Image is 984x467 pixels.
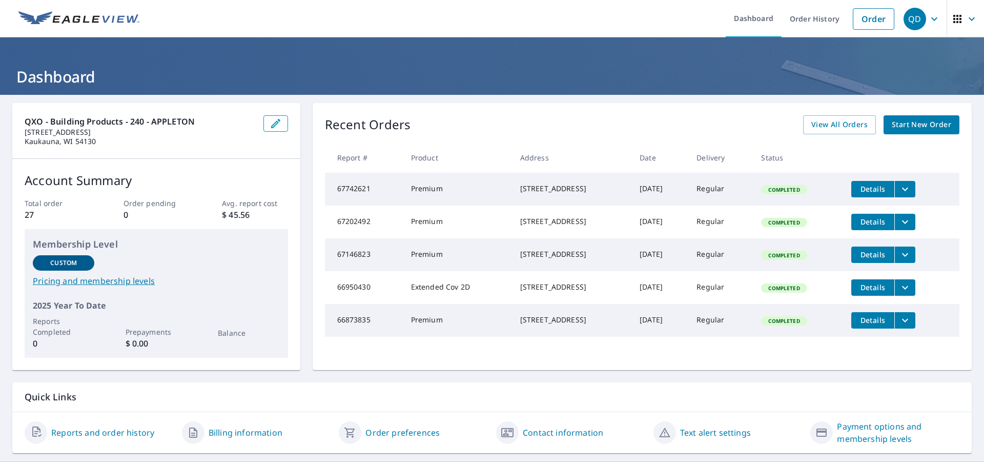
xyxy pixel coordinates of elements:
span: View All Orders [811,118,868,131]
p: $ 45.56 [222,209,288,221]
button: filesDropdownBtn-67146823 [894,247,915,263]
a: Contact information [523,427,603,439]
td: Premium [403,206,512,238]
td: 67202492 [325,206,403,238]
td: Regular [688,173,753,206]
td: Regular [688,304,753,337]
span: Completed [762,186,806,193]
td: Regular [688,238,753,271]
img: EV Logo [18,11,139,27]
td: Premium [403,304,512,337]
a: Payment options and membership levels [837,420,959,445]
a: Order [853,8,894,30]
span: Details [857,217,888,227]
p: Account Summary [25,171,288,190]
td: Regular [688,206,753,238]
span: Completed [762,219,806,226]
td: [DATE] [631,304,688,337]
p: Total order [25,198,90,209]
th: Delivery [688,143,753,173]
a: Pricing and membership levels [33,275,280,287]
th: Report # [325,143,403,173]
h1: Dashboard [12,66,972,87]
span: Details [857,315,888,325]
p: $ 0.00 [126,337,187,350]
div: [STREET_ADDRESS] [520,315,623,325]
button: filesDropdownBtn-67742621 [894,181,915,197]
td: Premium [403,173,512,206]
div: [STREET_ADDRESS] [520,216,623,227]
p: 27 [25,209,90,221]
span: Details [857,250,888,259]
span: Details [857,282,888,292]
td: Premium [403,238,512,271]
button: detailsBtn-66950430 [851,279,894,296]
button: filesDropdownBtn-66873835 [894,312,915,329]
span: Completed [762,285,806,292]
p: Balance [218,328,279,338]
a: Start New Order [884,115,959,134]
td: Extended Cov 2D [403,271,512,304]
div: QD [904,8,926,30]
p: Order pending [124,198,189,209]
button: filesDropdownBtn-66950430 [894,279,915,296]
a: Text alert settings [680,427,751,439]
button: detailsBtn-67146823 [851,247,894,263]
p: [STREET_ADDRESS] [25,128,255,137]
p: Kaukauna, WI 54130 [25,137,255,146]
button: filesDropdownBtn-67202492 [894,214,915,230]
a: Order preferences [365,427,440,439]
button: detailsBtn-67742621 [851,181,894,197]
span: Completed [762,252,806,259]
button: detailsBtn-66873835 [851,312,894,329]
span: Completed [762,317,806,324]
p: 0 [124,209,189,221]
a: View All Orders [803,115,876,134]
p: 0 [33,337,94,350]
button: detailsBtn-67202492 [851,214,894,230]
th: Status [753,143,843,173]
td: [DATE] [631,206,688,238]
td: [DATE] [631,271,688,304]
a: Reports and order history [51,427,154,439]
a: Billing information [209,427,282,439]
p: Reports Completed [33,316,94,337]
td: [DATE] [631,173,688,206]
th: Date [631,143,688,173]
span: Details [857,184,888,194]
p: Avg. report cost [222,198,288,209]
p: Recent Orders [325,115,411,134]
p: Prepayments [126,327,187,337]
p: 2025 Year To Date [33,299,280,312]
td: [DATE] [631,238,688,271]
span: Start New Order [892,118,951,131]
div: [STREET_ADDRESS] [520,249,623,259]
td: Regular [688,271,753,304]
th: Address [512,143,631,173]
td: 66873835 [325,304,403,337]
p: Membership Level [33,237,280,251]
p: Quick Links [25,391,959,403]
p: QXO - Building Products - 240 - APPLETON [25,115,255,128]
div: [STREET_ADDRESS] [520,184,623,194]
td: 66950430 [325,271,403,304]
p: Custom [50,258,77,268]
div: [STREET_ADDRESS] [520,282,623,292]
td: 67146823 [325,238,403,271]
th: Product [403,143,512,173]
td: 67742621 [325,173,403,206]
